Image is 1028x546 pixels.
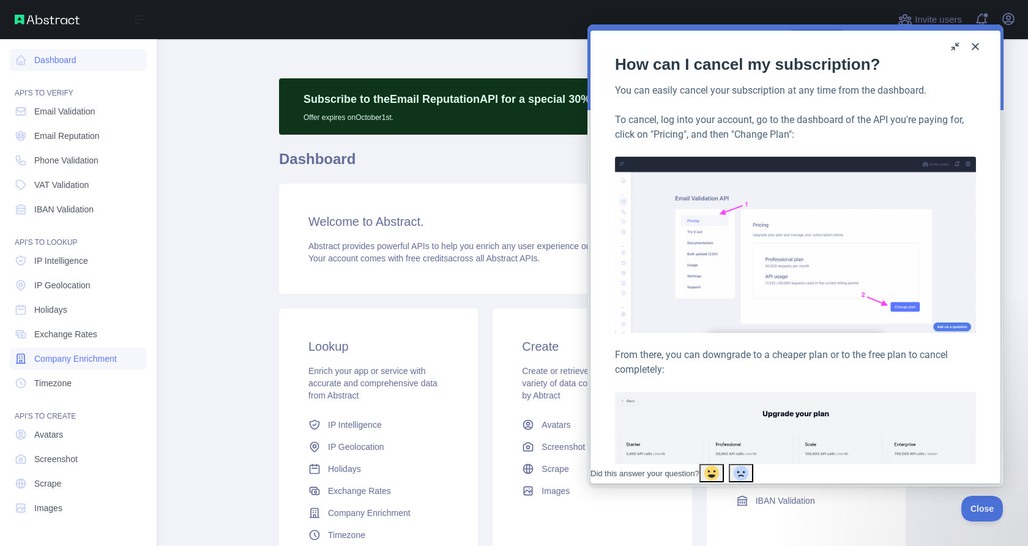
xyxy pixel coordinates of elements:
a: Images [517,480,667,502]
a: Exchange Rates [304,480,453,502]
span: Holidays [328,463,361,475]
p: You can easily cancel your subscription at any time from the dashboard. [28,59,389,73]
a: IP Geolocation [304,436,453,458]
p: To cancel, log into your account, go to the dashboard of the API you're paying for, click on "Pri... [28,88,389,118]
a: Phone Validation [10,149,147,171]
span: Timezone [34,377,72,389]
a: Email Reputation [10,125,147,147]
a: Company Enrichment [304,502,453,524]
a: How can I cancel my subscription?. Click to open in new window. [28,31,364,50]
span: Holidays [34,304,67,316]
span: Did this answer your question? [3,444,112,454]
span: Scrape [542,463,568,475]
a: IBAN Validation [731,490,881,512]
iframe: Help Scout Beacon - Live Chat, Contact Form, and Knowledge Base [587,24,1004,487]
span: Images [34,502,62,514]
a: Dashboard [10,49,147,71]
div: API'S TO LOOKUP [10,223,147,247]
img: file-GY7CONQHY9.png [28,132,389,309]
span: Exchange Rates [328,485,391,497]
h3: Lookup [308,338,449,355]
a: Scrape [517,458,667,480]
a: VAT Validation [10,174,147,196]
h3: Welcome to Abstract. [308,213,876,230]
img: Abstract API [15,15,80,24]
span: IP Geolocation [328,441,384,453]
a: Images [10,497,147,519]
span: Your account comes with across all Abstract APIs. [308,253,540,263]
h3: Create [522,338,662,355]
a: Scrape [10,473,147,495]
p: Subscribe to the Email Reputation API for a special 30 % discount [304,91,639,108]
span: Exchange Rates [34,328,97,340]
div: How can I cancel my subscription? [28,31,364,50]
a: Holidays [10,299,147,321]
button: Send feedback: Yes. For "Did this answer your question?" [112,439,136,458]
button: Send feedback: No. For "Did this answer your question?" [141,439,166,458]
a: Screenshot [517,436,667,458]
a: IP Intelligence [304,414,453,436]
span: Images [542,485,570,497]
h1: How can I cancel my subscription? [28,31,292,49]
div: API'S TO VERIFY [10,73,147,98]
span: free credits [406,253,448,263]
span: Company Enrichment [34,353,117,365]
span: Avatars [34,428,63,441]
button: Invite users [895,10,964,29]
span: VAT Validation [34,179,89,191]
a: Timezone [10,372,147,394]
a: Exchange Rates [10,323,147,345]
span: Screenshot [34,453,78,465]
a: Screenshot [10,448,147,470]
p: Offer expires on October 1st. [304,108,639,122]
h1: Dashboard [279,149,906,179]
span: Abstract provides powerful APIs to help you enrich any user experience or automate any workflow. [308,241,681,251]
div: Article feedback [3,439,413,460]
span: Create or retrieve assets from a variety of data collected or created by Abtract [522,366,653,400]
span: Timezone [328,529,365,541]
span: IP Geolocation [34,279,91,291]
div: Did this answer your question? [3,443,112,455]
span: IBAN Validation [756,495,815,507]
a: Avatars [517,414,667,436]
a: IBAN Validation [10,198,147,220]
span: IP Intelligence [328,419,382,431]
span: Image preview. Open larger image in dialog window. [28,132,389,309]
span: Invite users [915,13,962,27]
span: IP Intelligence [34,255,88,267]
p: From there, you can downgrade to a cheaper plan or to the free plan to cancel completely: [28,323,389,353]
span: IBAN Validation [34,203,94,215]
span: Phone Validation [34,154,99,166]
div: API'S TO CREATE [10,397,147,421]
span: Email Reputation [34,130,100,142]
a: Company Enrichment [10,348,147,370]
span: Email Validation [34,105,95,118]
a: IP Intelligence [10,250,147,272]
span: Scrape [34,477,61,490]
a: Email Validation [10,100,147,122]
span: Avatars [542,419,570,431]
a: Timezone [304,524,453,546]
iframe: Help Scout Beacon - Close [961,496,1004,522]
a: Avatars [10,424,147,446]
a: Holidays [304,458,453,480]
a: IP Geolocation [10,274,147,296]
span: Enrich your app or service with accurate and comprehensive data from Abstract [308,366,438,400]
span: Company Enrichment [328,507,411,519]
span: Screenshot [542,441,585,453]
